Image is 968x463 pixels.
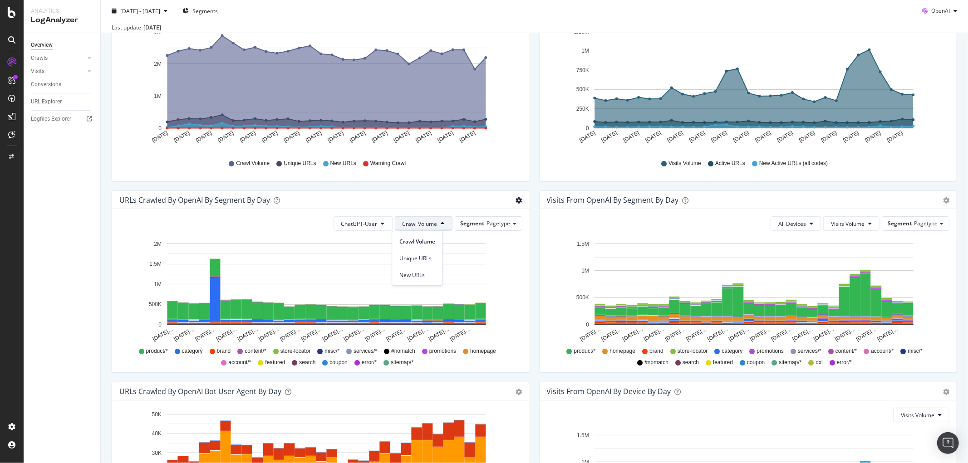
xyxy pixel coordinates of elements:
[914,219,938,227] span: Pagetype
[260,130,279,144] text: [DATE]
[931,7,950,15] span: OpenAI
[666,130,684,144] text: [DATE]
[158,125,162,132] text: 0
[119,238,518,343] svg: A chart.
[324,347,339,355] span: misc/*
[31,40,94,50] a: Overview
[395,216,452,231] button: Crawl Volume
[820,130,838,144] text: [DATE]
[586,322,589,328] text: 0
[893,408,949,422] button: Visits Volume
[842,130,860,144] text: [DATE]
[362,359,377,366] span: error/*
[461,219,485,227] span: Segment
[120,7,160,15] span: [DATE] - [DATE]
[265,359,285,366] span: featured
[228,359,251,366] span: account/*
[547,387,671,396] div: Visits From OpenAI By Device By Day
[747,359,765,366] span: coupon
[429,347,456,355] span: promotions
[152,431,162,437] text: 40K
[31,114,71,124] div: Logfiles Explorer
[334,216,393,231] button: ChatGPT-User
[831,220,865,228] span: Visits Volume
[239,130,257,144] text: [DATE]
[622,130,640,144] text: [DATE]
[217,130,235,144] text: [DATE]
[771,216,821,231] button: All Devices
[798,130,816,144] text: [DATE]
[182,347,203,355] span: category
[668,160,701,167] span: Visits Volume
[330,160,356,167] span: New URLs
[391,347,415,355] span: #nomatch
[888,219,912,227] span: Segment
[152,411,162,418] text: 50K
[192,7,218,15] span: Segments
[299,359,315,366] span: search
[574,347,595,355] span: product/*
[547,195,679,205] div: Visits from OpenAI By Segment By Day
[901,411,934,419] span: Visits Volume
[280,347,311,355] span: store-locator
[547,25,946,151] svg: A chart.
[151,130,169,144] text: [DATE]
[305,130,323,144] text: [DATE]
[31,40,53,50] div: Overview
[644,130,662,144] text: [DATE]
[600,130,618,144] text: [DATE]
[143,24,161,32] div: [DATE]
[283,130,301,144] text: [DATE]
[31,97,94,107] a: URL Explorer
[31,67,44,76] div: Visits
[31,80,61,89] div: Conversions
[576,67,589,73] text: 750K
[732,130,750,144] text: [DATE]
[678,347,708,355] span: store-locator
[609,347,635,355] span: homepage
[31,97,62,107] div: URL Explorer
[112,24,161,32] div: Last update
[798,347,821,355] span: services/*
[586,125,589,132] text: 0
[149,301,162,307] text: 500K
[576,87,589,93] text: 500K
[754,130,772,144] text: [DATE]
[158,322,162,328] text: 0
[835,347,857,355] span: content/*
[487,219,511,227] span: Pagetype
[31,54,85,63] a: Crawls
[399,254,435,262] span: Unique URLs
[437,130,455,144] text: [DATE]
[576,106,589,112] text: 250K
[576,295,589,301] text: 500K
[370,160,406,167] span: Warning Crawl
[371,130,389,144] text: [DATE]
[31,80,94,89] a: Conversions
[578,130,596,144] text: [DATE]
[823,216,880,231] button: Visits Volume
[649,347,663,355] span: brand
[776,130,794,144] text: [DATE]
[713,359,733,366] span: featured
[577,432,589,439] text: 1.5M
[516,197,522,204] div: gear
[236,160,270,167] span: Crawl Volume
[329,359,347,366] span: coupon
[284,160,316,167] span: Unique URLs
[516,389,522,395] div: gear
[31,7,93,15] div: Analytics
[149,261,162,267] text: 1.5M
[119,25,518,151] div: A chart.
[581,48,589,54] text: 1M
[871,347,894,355] span: account/*
[154,61,162,67] text: 2M
[458,130,477,144] text: [DATE]
[937,432,959,454] div: Open Intercom Messenger
[470,347,496,355] span: homepage
[173,130,191,144] text: [DATE]
[919,4,961,18] button: OpenAI
[778,220,806,228] span: All Devices
[327,130,345,144] text: [DATE]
